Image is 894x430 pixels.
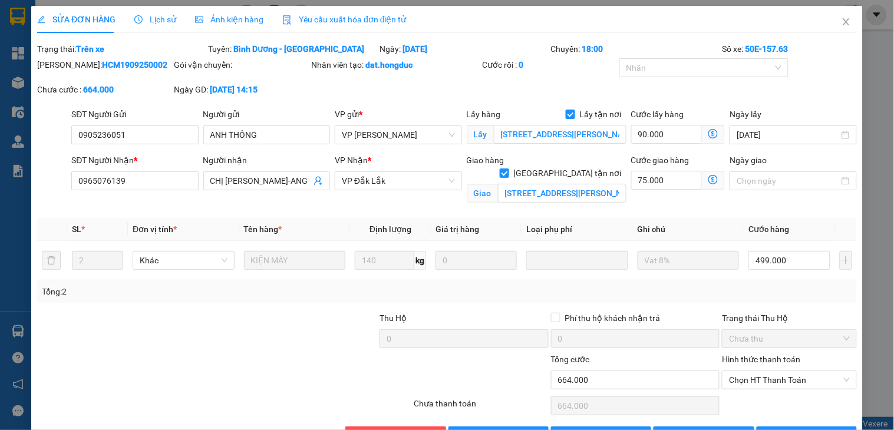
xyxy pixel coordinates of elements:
[722,312,856,325] div: Trạng thái Thu Hộ
[76,44,104,54] b: Trên xe
[467,110,501,119] span: Lấy hàng
[195,15,263,24] span: Ảnh kiện hàng
[380,313,407,323] span: Thu Hộ
[575,108,626,121] span: Lấy tận nơi
[335,156,368,165] span: VP Nhận
[342,126,454,144] span: VP Hồ Chí Minh
[722,355,800,364] label: Hình thức thanh toán
[631,110,684,119] label: Cước lấy hàng
[737,128,839,141] input: Ngày lấy
[244,251,346,270] input: VD: Bàn, Ghế
[638,251,740,270] input: Ghi Chú
[467,125,494,144] span: Lấy
[631,156,690,165] label: Cước giao hàng
[730,110,761,119] label: Ngày lấy
[842,17,851,27] span: close
[42,285,346,298] div: Tổng: 2
[830,6,863,39] button: Close
[342,172,454,190] span: VP Đắk Lắk
[174,58,309,71] div: Gói vận chuyển:
[413,397,549,418] div: Chưa thanh toán
[550,42,721,55] div: Chuyến:
[748,224,789,234] span: Cước hàng
[729,371,849,389] span: Chọn HT Thanh Toán
[519,60,524,70] b: 0
[737,174,839,187] input: Ngày giao
[631,125,702,144] input: Cước lấy hàng
[494,125,626,144] input: Lấy tận nơi
[414,251,426,270] span: kg
[314,176,323,186] span: user-add
[335,108,461,121] div: VP gửi
[840,251,852,270] button: plus
[37,15,45,24] span: edit
[37,83,171,96] div: Chưa cước :
[498,184,626,203] input: Giao tận nơi
[509,167,626,180] span: [GEOGRAPHIC_DATA] tận nơi
[378,42,550,55] div: Ngày:
[71,108,198,121] div: SĐT Người Gửi
[551,355,590,364] span: Tổng cước
[244,224,282,234] span: Tên hàng
[133,224,177,234] span: Đơn vị tính
[37,58,171,71] div: [PERSON_NAME]:
[102,60,167,70] b: HCM1909250002
[730,156,767,165] label: Ngày giao
[207,42,379,55] div: Tuyến:
[72,224,81,234] span: SL
[522,218,633,241] th: Loại phụ phí
[436,224,479,234] span: Giá trị hàng
[467,184,498,203] span: Giao
[83,85,114,94] b: 664.000
[234,44,365,54] b: Bình Dương - [GEOGRAPHIC_DATA]
[708,129,718,138] span: dollar-circle
[195,15,203,24] span: picture
[36,42,207,55] div: Trạng thái:
[42,251,61,270] button: delete
[203,154,330,167] div: Người nhận
[436,251,517,270] input: 0
[467,156,504,165] span: Giao hàng
[483,58,617,71] div: Cước rồi :
[721,42,857,55] div: Số xe:
[37,15,116,24] span: SỬA ĐƠN HÀNG
[365,60,413,70] b: dat.hongduc
[403,44,427,54] b: [DATE]
[134,15,176,24] span: Lịch sử
[282,15,292,25] img: icon
[745,44,788,54] b: 50E-157.63
[203,108,330,121] div: Người gửi
[633,218,744,241] th: Ghi chú
[140,252,227,269] span: Khác
[582,44,603,54] b: 18:00
[311,58,480,71] div: Nhân viên tạo:
[210,85,258,94] b: [DATE] 14:15
[71,154,198,167] div: SĐT Người Nhận
[282,15,407,24] span: Yêu cầu xuất hóa đơn điện tử
[174,83,309,96] div: Ngày GD:
[134,15,143,24] span: clock-circle
[560,312,665,325] span: Phí thu hộ khách nhận trả
[729,330,849,348] span: Chưa thu
[370,224,411,234] span: Định lượng
[631,171,702,190] input: Cước giao hàng
[708,175,718,184] span: dollar-circle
